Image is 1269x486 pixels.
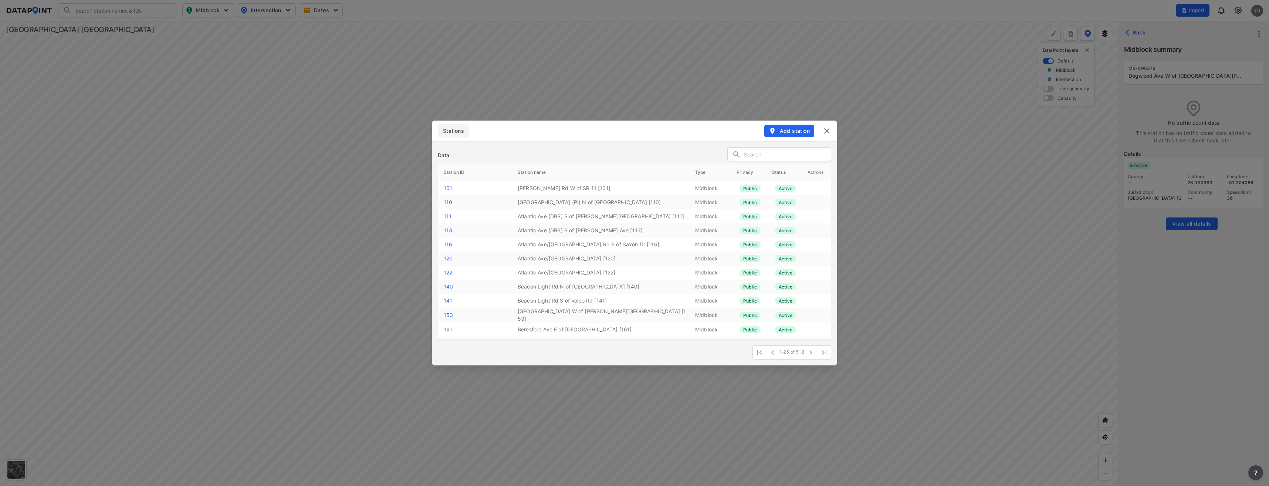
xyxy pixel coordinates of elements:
[689,294,731,308] td: Midblock
[1253,468,1259,477] span: ?
[766,163,802,181] th: Status
[740,241,761,248] label: Public
[438,152,450,159] h3: Data
[689,223,731,237] td: Midblock
[753,346,766,359] span: First Page
[818,346,831,359] span: Last Page
[779,350,804,355] span: 1-25 of 512
[512,266,689,280] td: Atlantic Ave/[GEOGRAPHIC_DATA] [122]
[689,280,731,294] td: Midblock
[740,269,761,276] label: Public
[689,308,731,323] td: Midblock
[438,124,469,138] div: full width tabs example
[512,323,689,337] td: Beresford Ave E of [GEOGRAPHIC_DATA] [161]
[444,283,453,290] a: 140
[512,195,689,209] td: [GEOGRAPHIC_DATA] (PI) N of [GEOGRAPHIC_DATA] [110]
[740,213,761,220] label: Public
[512,209,689,223] td: Atlantic Ave (DBS) S of [PERSON_NAME][GEOGRAPHIC_DATA] [111]
[766,346,779,359] span: Previous Page
[775,241,796,248] label: active
[689,209,731,223] td: Midblock
[802,163,831,181] th: Actions
[444,312,453,318] a: 153
[1248,465,1263,480] button: more
[689,252,731,266] td: Midblock
[775,227,796,234] label: active
[822,126,831,135] img: close.efbf2170.svg
[444,185,452,191] a: 101
[775,269,796,276] label: active
[775,326,796,333] label: active
[775,255,796,262] label: active
[775,185,796,192] label: active
[769,127,810,135] span: Add station
[689,266,731,280] td: Midblock
[804,346,818,359] span: Next Page
[740,312,761,319] label: Public
[740,255,761,262] label: Public
[689,163,731,181] th: Type
[740,199,761,206] label: Public
[689,323,731,337] td: Midblock
[512,294,689,308] td: Beacon Light Rd S of Volco Rd [141]
[740,283,761,290] label: Public
[740,297,761,304] label: Public
[438,163,512,181] th: Station ID
[775,312,796,319] label: active
[444,269,452,276] a: 122
[444,255,453,261] a: 120
[744,149,831,160] input: Search
[775,213,796,220] label: active
[775,297,796,304] label: active
[512,337,689,351] td: Beresford Ave W of US 17/92 [164]
[444,199,452,205] a: 110
[444,213,451,219] a: 111
[512,237,689,252] td: Atlantic Ave/[GEOGRAPHIC_DATA] Rd S of Saxon Dr [116]
[444,297,452,304] a: 141
[444,241,452,247] a: 116
[512,252,689,266] td: Atlantic Ave/[GEOGRAPHIC_DATA] [120]
[689,237,731,252] td: Midblock
[512,308,689,323] td: [GEOGRAPHIC_DATA] W of [PERSON_NAME][GEOGRAPHIC_DATA] [153]
[731,163,766,181] th: Privacy
[689,195,731,209] td: Midblock
[740,185,761,192] label: Public
[740,326,761,333] label: Public
[512,223,689,237] td: Atlantic Ave (DBS) S of [PERSON_NAME] Ave [113]
[442,127,465,135] span: Stations
[689,337,731,351] td: Midblock
[775,283,796,290] label: active
[512,280,689,294] td: Beacon Light Rd N of [GEOGRAPHIC_DATA] [140]
[512,163,689,181] th: Station name
[764,125,814,137] button: Add station
[775,199,796,206] label: active
[740,227,761,234] label: Public
[689,181,731,195] td: Midblock
[444,227,452,233] a: 113
[512,181,689,195] td: [PERSON_NAME] Rd W of SR 11 [101]
[444,326,452,333] a: 161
